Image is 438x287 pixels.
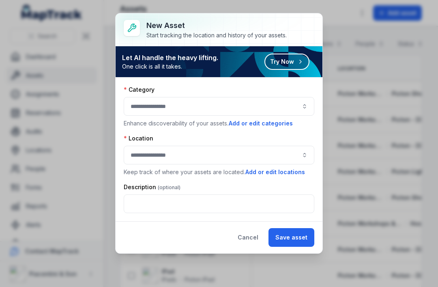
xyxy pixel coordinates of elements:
[124,86,155,94] label: Category
[268,228,314,247] button: Save asset
[124,168,314,177] p: Keep track of where your assets are located.
[146,20,287,31] h3: New asset
[124,119,314,128] p: Enhance discoverability of your assets.
[146,31,287,39] div: Start tracking the location and history of your assets.
[122,63,218,71] span: One click is all it takes.
[124,183,180,191] label: Description
[264,54,309,70] button: Try Now
[228,119,293,128] button: Add or edit categories
[245,168,305,177] button: Add or edit locations
[122,53,218,63] strong: Let AI handle the heavy lifting.
[231,228,265,247] button: Cancel
[124,134,153,142] label: Location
